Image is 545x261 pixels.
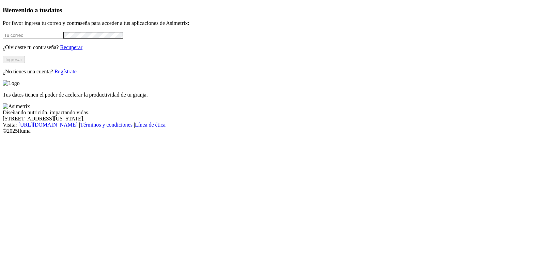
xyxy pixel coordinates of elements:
button: Ingresar [3,56,25,63]
a: [URL][DOMAIN_NAME] [18,122,78,128]
a: Términos y condiciones [80,122,133,128]
p: ¿Olvidaste tu contraseña? [3,44,542,50]
p: ¿No tienes una cuenta? [3,69,542,75]
p: Tus datos tienen el poder de acelerar la productividad de tu granja. [3,92,542,98]
p: Por favor ingresa tu correo y contraseña para acceder a tus aplicaciones de Asimetrix: [3,20,542,26]
div: Diseñando nutrición, impactando vidas. [3,110,542,116]
span: datos [48,6,62,14]
a: Regístrate [54,69,77,74]
div: [STREET_ADDRESS][US_STATE]. [3,116,542,122]
img: Logo [3,80,20,86]
a: Recuperar [60,44,82,50]
h3: Bienvenido a tus [3,6,542,14]
a: Línea de ética [135,122,166,128]
div: © 2025 Iluma [3,128,542,134]
input: Tu correo [3,32,63,39]
div: Visita : | | [3,122,542,128]
img: Asimetrix [3,103,30,110]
